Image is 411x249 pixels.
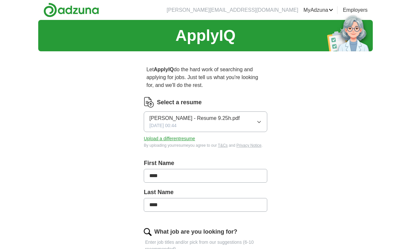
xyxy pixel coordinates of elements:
label: Last Name [144,188,267,197]
a: T&Cs [218,143,228,148]
strong: ApplyIQ [154,67,173,72]
label: What job are you looking for? [154,227,237,236]
img: CV Icon [144,97,154,108]
div: By uploading your resume you agree to our and . [144,142,267,148]
span: [PERSON_NAME] - Resume 9.25h.pdf [149,114,240,122]
span: [DATE] 00:44 [149,122,176,129]
label: First Name [144,159,267,168]
p: Let do the hard work of searching and applying for jobs. Just tell us what you're looking for, an... [144,63,267,92]
a: Employers [343,6,368,14]
a: MyAdzuna [304,6,334,14]
a: Privacy Notice [237,143,262,148]
img: search.png [144,228,152,236]
li: [PERSON_NAME][EMAIL_ADDRESS][DOMAIN_NAME] [167,6,298,14]
label: Select a resume [157,98,202,107]
img: Adzuna logo [43,3,99,17]
button: [PERSON_NAME] - Resume 9.25h.pdf[DATE] 00:44 [144,111,267,132]
h1: ApplyIQ [175,24,236,47]
button: Upload a differentresume [144,135,195,142]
